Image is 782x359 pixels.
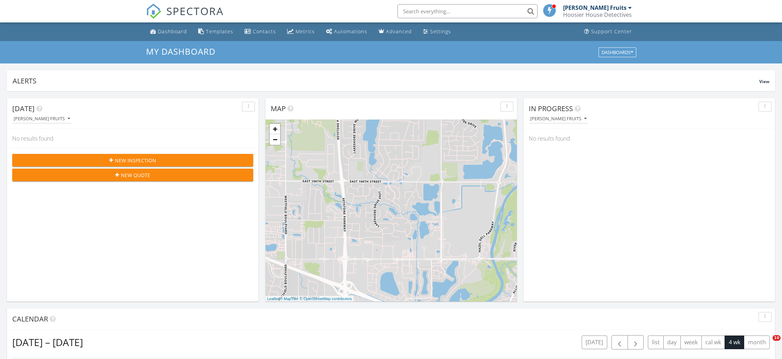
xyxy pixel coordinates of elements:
[386,28,412,35] div: Advanced
[147,25,190,38] a: Dashboard
[759,79,769,84] span: View
[265,296,354,302] div: |
[12,154,253,167] button: New Inspection
[744,336,770,349] button: month
[253,28,276,35] div: Contacts
[284,25,318,38] a: Metrics
[158,28,187,35] div: Dashboard
[146,4,161,19] img: The Best Home Inspection Software - Spectora
[267,297,279,301] a: Leaflet
[270,134,280,145] a: Zoom out
[115,157,156,164] span: New Inspection
[13,76,759,86] div: Alerts
[300,297,352,301] a: © OpenStreetMap contributors
[146,9,224,24] a: SPECTORA
[7,129,258,148] div: No results found
[563,4,627,11] div: [PERSON_NAME] Fruits
[529,114,588,124] button: [PERSON_NAME] Fruits
[166,4,224,18] span: SPECTORA
[602,50,633,55] div: Dashboards
[296,28,315,35] div: Metrics
[628,335,644,350] button: Next
[271,104,286,113] span: Map
[701,336,725,349] button: cal wk
[663,336,681,349] button: day
[563,11,632,18] div: Hoosier House Detectives
[773,335,781,341] span: 10
[582,336,607,349] button: [DATE]
[195,25,236,38] a: Templates
[648,336,664,349] button: list
[270,124,280,134] a: Zoom in
[12,335,83,349] h2: [DATE] – [DATE]
[206,28,233,35] div: Templates
[758,335,775,352] iframe: Intercom live chat
[242,25,279,38] a: Contacts
[581,25,635,38] a: Support Center
[146,46,215,57] span: My Dashboard
[14,116,70,121] div: [PERSON_NAME] Fruits
[524,129,775,148] div: No results found
[725,336,744,349] button: 4 wk
[323,25,370,38] a: Automations (Basic)
[12,169,253,181] button: New Quote
[12,114,71,124] button: [PERSON_NAME] Fruits
[12,314,48,324] span: Calendar
[598,47,636,57] button: Dashboards
[591,28,632,35] div: Support Center
[430,28,451,35] div: Settings
[680,336,702,349] button: week
[529,104,573,113] span: In Progress
[121,171,150,179] span: New Quote
[420,25,454,38] a: Settings
[280,297,299,301] a: © MapTiler
[611,335,628,350] button: Previous
[334,28,367,35] div: Automations
[530,116,587,121] div: [PERSON_NAME] Fruits
[12,104,35,113] span: [DATE]
[376,25,415,38] a: Advanced
[397,4,538,18] input: Search everything...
